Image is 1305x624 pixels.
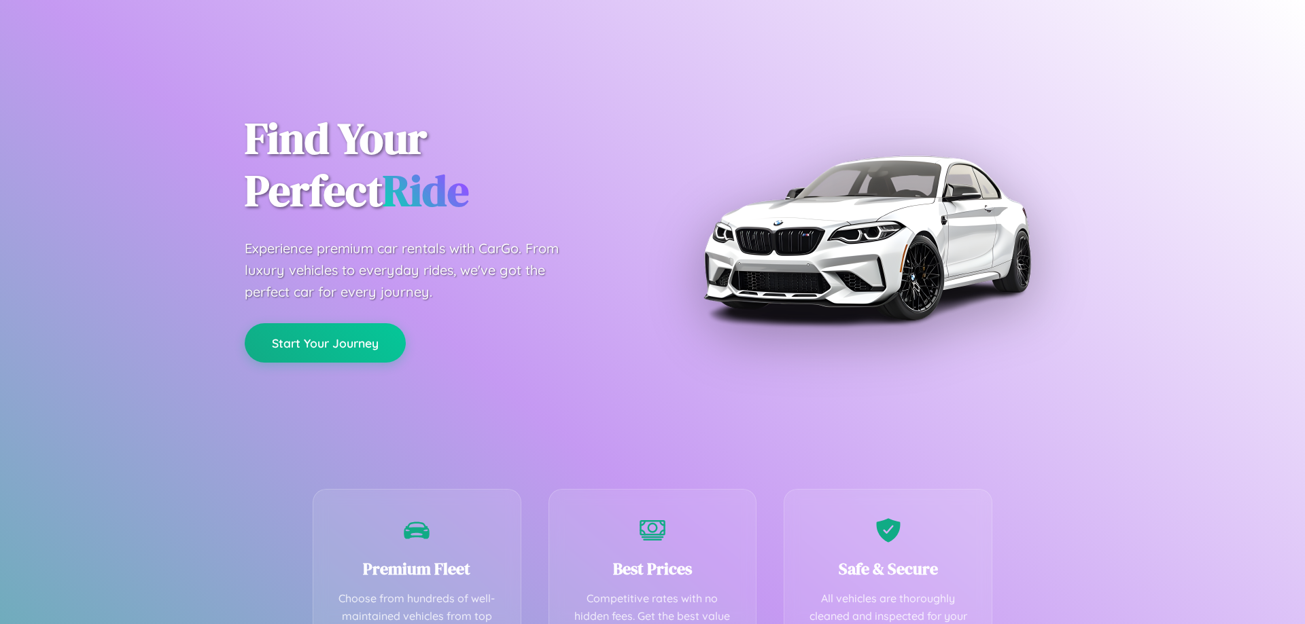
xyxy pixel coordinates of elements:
[383,161,469,220] span: Ride
[570,557,736,580] h3: Best Prices
[697,68,1037,407] img: Premium BMW car rental vehicle
[805,557,971,580] h3: Safe & Secure
[245,323,406,363] button: Start Your Journey
[245,113,632,217] h1: Find Your Perfect
[245,238,585,303] p: Experience premium car rentals with CarGo. From luxury vehicles to everyday rides, we've got the ...
[334,557,500,580] h3: Premium Fleet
